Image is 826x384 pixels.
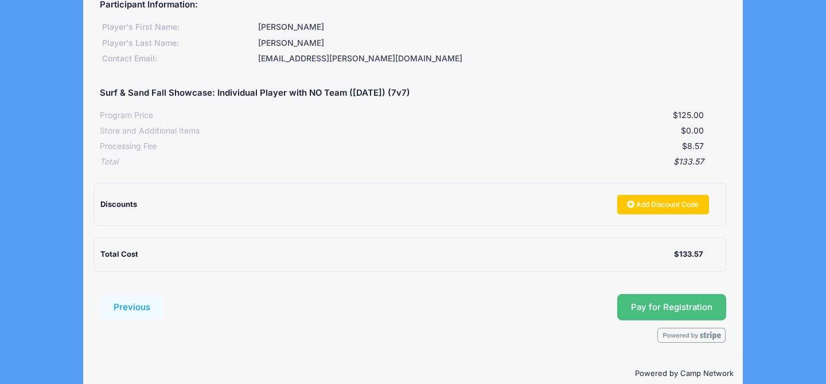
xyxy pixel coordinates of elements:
div: Player's Last Name: [100,37,256,49]
div: [EMAIL_ADDRESS][PERSON_NAME][DOMAIN_NAME] [256,53,726,65]
div: [PERSON_NAME] [256,21,726,33]
div: Total [100,156,118,168]
div: $0.00 [200,125,704,137]
div: $133.57 [674,249,703,260]
span: Discounts [100,199,137,209]
div: $133.57 [118,156,704,168]
button: Pay for Registration [617,294,726,320]
div: Store and Additional Items [100,125,200,137]
button: Previous [100,294,164,320]
div: [PERSON_NAME] [256,37,726,49]
h5: Surf & Sand Fall Showcase: Individual Player with NO Team ([DATE]) (7v7) [100,88,410,99]
div: Program Price [100,109,153,122]
span: $125.00 [673,110,704,120]
div: Contact Email: [100,53,256,65]
div: Total Cost [100,249,674,260]
a: Add Discount Code [617,195,709,214]
p: Powered by Camp Network [92,368,734,379]
div: Player's First Name: [100,21,256,33]
div: Processing Fee [100,140,157,152]
div: $8.57 [157,140,704,152]
span: Pay for Registration [631,302,712,312]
